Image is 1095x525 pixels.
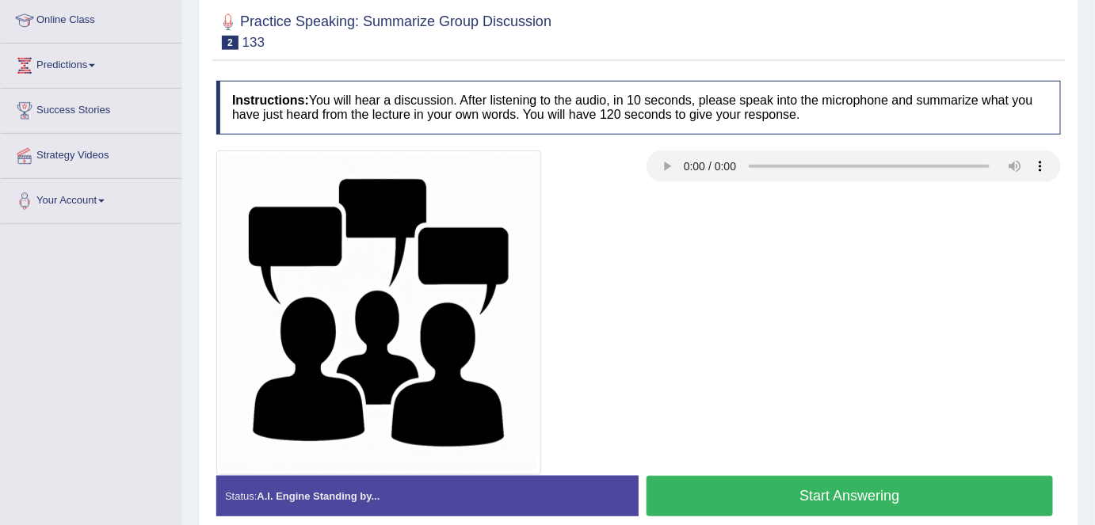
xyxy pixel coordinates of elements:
a: Success Stories [1,89,181,128]
span: 2 [222,36,238,50]
a: Your Account [1,179,181,219]
div: Status: [216,476,639,516]
a: Predictions [1,44,181,83]
h4: You will hear a discussion. After listening to the audio, in 10 seconds, please speak into the mi... [216,81,1061,134]
button: Start Answering [647,476,1053,516]
small: 133 [242,35,265,50]
a: Strategy Videos [1,134,181,173]
h2: Practice Speaking: Summarize Group Discussion [216,10,551,50]
b: Instructions: [232,93,309,107]
strong: A.I. Engine Standing by... [257,490,380,502]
